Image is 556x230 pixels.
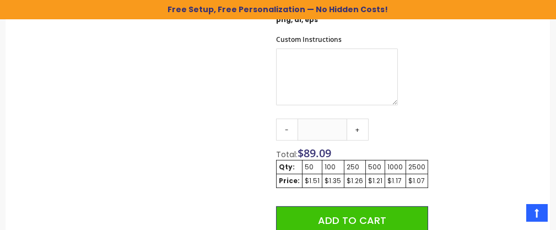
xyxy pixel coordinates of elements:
div: $1.21 [368,176,382,185]
strong: Price: [279,176,300,185]
div: $1.26 [347,176,363,185]
span: Add to Cart [318,213,386,227]
a: - [276,119,298,141]
span: $ [298,146,331,161]
div: 1000 [387,163,403,172]
strong: Qty: [279,162,295,172]
div: 250 [347,163,363,172]
a: + [347,119,369,141]
span: Custom Instructions [276,35,342,44]
div: 50 [305,163,320,172]
iframe: Google Customer Reviews [465,200,556,230]
div: 2500 [408,163,425,172]
span: Total: [276,149,298,160]
div: $1.51 [305,176,320,185]
div: 100 [325,163,341,172]
strong: jpg, jpeg, gif, tiff, tif, pdf, png, ai, eps [276,6,394,24]
div: 500 [368,163,382,172]
span: 89.09 [304,146,331,161]
div: $1.17 [387,176,403,185]
div: $1.35 [325,176,341,185]
div: $1.07 [408,176,425,185]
